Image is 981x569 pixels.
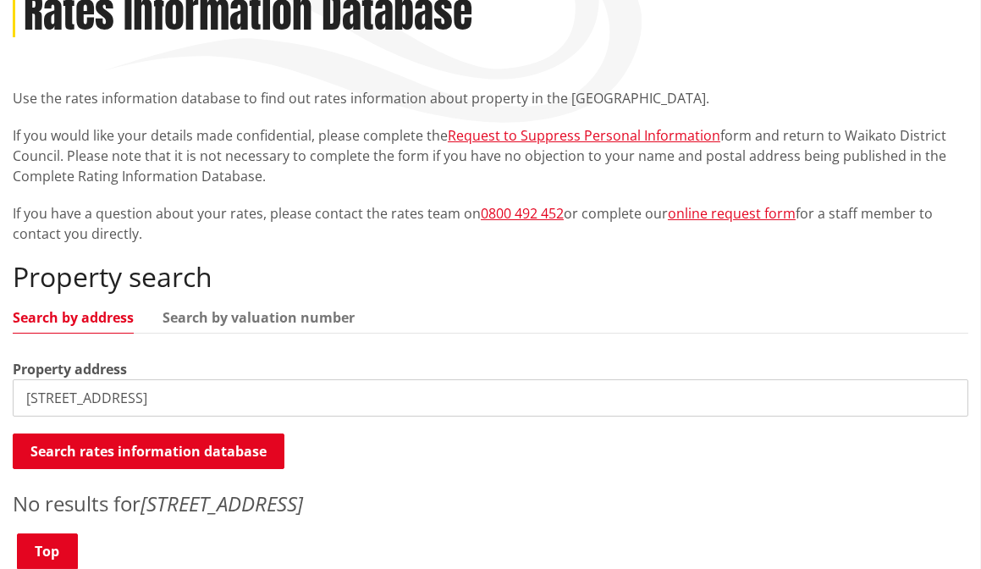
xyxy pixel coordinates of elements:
a: Search by valuation number [163,311,355,324]
p: No results for [13,489,968,519]
a: 0800 492 452 [481,204,564,223]
a: Search by address [13,311,134,324]
p: Use the rates information database to find out rates information about property in the [GEOGRAPHI... [13,88,968,108]
p: If you would like your details made confidential, please complete the form and return to Waikato ... [13,125,968,186]
label: Property address [13,359,127,379]
a: Request to Suppress Personal Information [448,126,720,145]
input: e.g. Duke Street NGARUAWAHIA [13,379,968,417]
em: [STREET_ADDRESS] [141,489,303,517]
button: Search rates information database [13,434,284,469]
p: If you have a question about your rates, please contact the rates team on or complete our for a s... [13,203,968,244]
a: online request form [668,204,796,223]
a: Top [17,533,78,569]
iframe: Messenger Launcher [903,498,964,559]
h2: Property search [13,261,968,293]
